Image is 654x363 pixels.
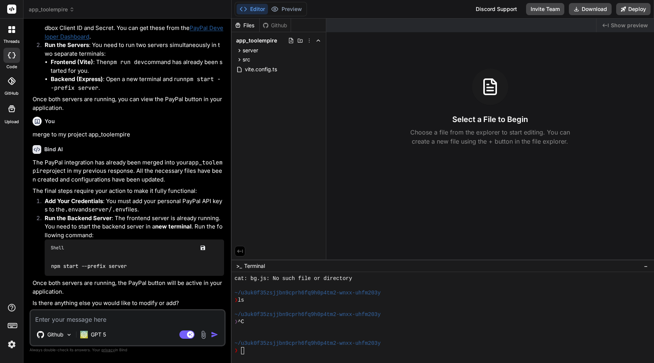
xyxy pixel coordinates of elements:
span: ~/u3uk0f35zsjjbn9cprh6fq9h0p4tm2-wnxx-uhfm203y [235,340,381,347]
span: Show preview [611,22,648,29]
button: Editor [237,4,268,14]
span: − [644,262,648,270]
strong: Backend (Express) [51,75,103,83]
h6: You [45,117,55,125]
span: ^C [238,318,244,325]
p: Is there anything else you would like to modify or add? [33,299,224,308]
label: GitHub [5,90,19,97]
span: vite.config.ts [244,65,278,74]
span: ❯ [235,297,238,304]
p: Choose a file from the explorer to start editing. You can create a new file using the + button in... [405,128,575,146]
code: .env [65,206,78,213]
p: merge to my project app_toolempire [33,130,224,139]
p: Always double-check its answers. Your in Bind [30,346,226,354]
code: npm start --prefix server [51,75,221,92]
li: : The command has already been started for you. [51,58,224,75]
div: Discord Support [471,3,522,15]
h3: Select a File to Begin [452,114,528,125]
strong: new terminal [155,223,192,230]
span: Terminal [244,262,265,270]
label: code [6,64,17,70]
div: Files [232,22,259,29]
button: Download [569,3,612,15]
img: Pick Models [66,332,72,338]
span: ❯ [235,347,238,354]
strong: Add Your Credentials [45,197,103,205]
p: : You need to run two servers simultaneously in two separate terminals: [45,41,224,58]
span: ls [238,297,244,304]
span: ❯ [235,318,238,325]
a: PayPal Developer Dashboard [45,24,223,40]
img: GPT 5 [80,331,88,338]
img: attachment [199,330,208,339]
span: cat: bg.js: No such file or directory [235,275,352,282]
span: server [243,47,258,54]
h6: Bind AI [44,146,63,153]
p: Github [47,331,64,338]
img: settings [5,338,18,351]
p: Once both servers are running, the PayPal button will be active in your application. [33,279,224,296]
span: >_ [236,262,242,270]
button: Save file [198,243,208,253]
label: threads [3,38,20,45]
p: GPT 5 [91,331,106,338]
span: Shell [51,245,64,251]
span: ~/u3uk0f35zsjjbn9cprh6fq9h0p4tm2-wnxx-uhfm203y [235,311,381,318]
p: Once both servers are running, you can view the PayPal button in your application. [33,95,224,112]
p: The PayPal integration has already been merged into your project in my previous response. All the... [33,158,224,184]
code: npm run dev [107,58,144,66]
button: Invite Team [526,3,564,15]
img: Open in Browser [211,244,218,251]
p: The final steps require your action to make it fully functional: [33,187,224,196]
span: app_toolempire [29,6,75,13]
span: privacy [101,347,115,352]
p: : You must add your personal PayPal API keys to the and files. [45,197,224,214]
button: Deploy [616,3,651,15]
span: app_toolempire [236,37,277,44]
img: icon [211,331,218,338]
strong: Frontend (Vite) [51,58,93,66]
button: Preview [268,4,305,14]
p: : The frontend server is already running. You need to start the backend server in a . Run the fol... [45,214,224,240]
img: copy [188,245,195,251]
span: ~/u3uk0f35zsjjbn9cprh6fq9h0p4tm2-wnxx-uhfm203y [235,289,381,297]
code: server/.env [88,206,126,213]
div: Github [260,22,291,29]
code: npm start --prefix server [51,262,128,270]
label: Upload [5,119,19,125]
button: − [642,260,649,272]
strong: Run the Backend Server [45,214,112,222]
span: src [243,56,250,63]
strong: Run the Servers [45,41,89,49]
li: : Open a new terminal and run . [51,75,224,92]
